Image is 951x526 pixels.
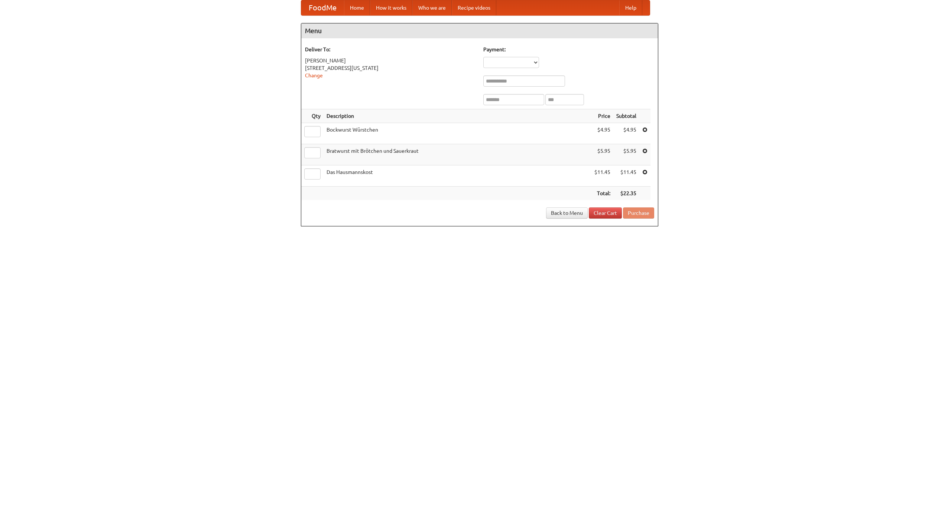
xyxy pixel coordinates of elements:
[324,109,591,123] th: Description
[591,187,613,200] th: Total:
[613,109,639,123] th: Subtotal
[613,123,639,144] td: $4.95
[546,207,588,219] a: Back to Menu
[591,109,613,123] th: Price
[305,72,323,78] a: Change
[301,23,658,38] h4: Menu
[613,144,639,165] td: $5.95
[324,144,591,165] td: Bratwurst mit Brötchen und Sauerkraut
[591,123,613,144] td: $4.95
[452,0,496,15] a: Recipe videos
[623,207,654,219] button: Purchase
[305,64,476,72] div: [STREET_ADDRESS][US_STATE]
[412,0,452,15] a: Who we are
[301,109,324,123] th: Qty
[305,57,476,64] div: [PERSON_NAME]
[301,0,344,15] a: FoodMe
[370,0,412,15] a: How it works
[344,0,370,15] a: Home
[589,207,622,219] a: Clear Cart
[483,46,654,53] h5: Payment:
[324,165,591,187] td: Das Hausmannskost
[619,0,642,15] a: Help
[305,46,476,53] h5: Deliver To:
[591,165,613,187] td: $11.45
[613,165,639,187] td: $11.45
[613,187,639,200] th: $22.35
[324,123,591,144] td: Bockwurst Würstchen
[591,144,613,165] td: $5.95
